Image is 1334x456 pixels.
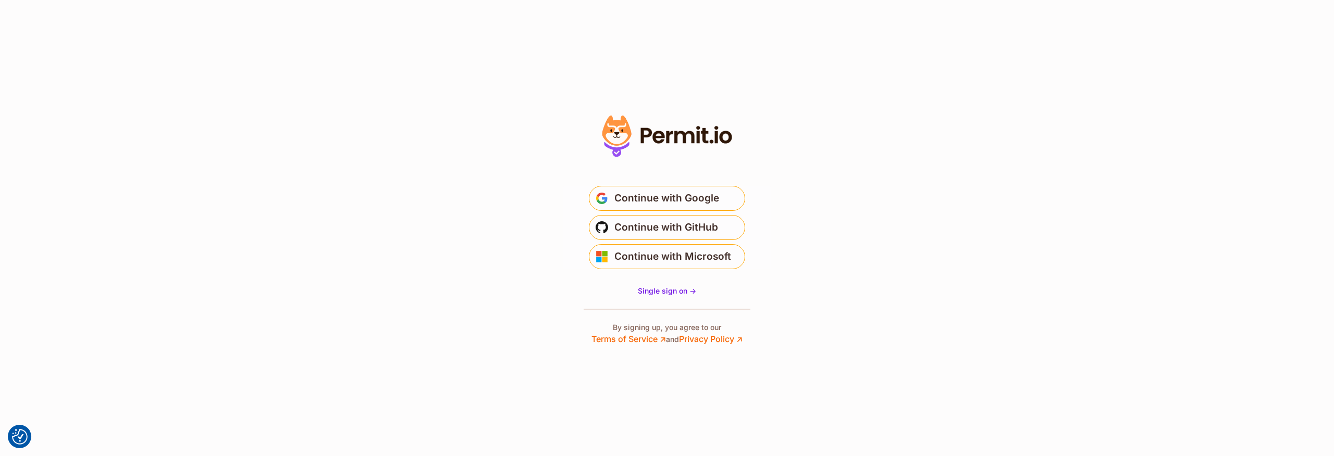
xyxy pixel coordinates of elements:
button: Continue with Microsoft [589,244,745,269]
span: Continue with Google [614,190,719,207]
p: By signing up, you agree to our and [591,322,743,345]
img: Revisit consent button [12,429,28,445]
a: Single sign on -> [638,286,696,296]
span: Single sign on -> [638,286,696,295]
button: Continue with GitHub [589,215,745,240]
a: Privacy Policy ↗ [679,334,743,344]
button: Continue with Google [589,186,745,211]
a: Terms of Service ↗ [591,334,666,344]
span: Continue with Microsoft [614,248,731,265]
span: Continue with GitHub [614,219,718,236]
button: Consent Preferences [12,429,28,445]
